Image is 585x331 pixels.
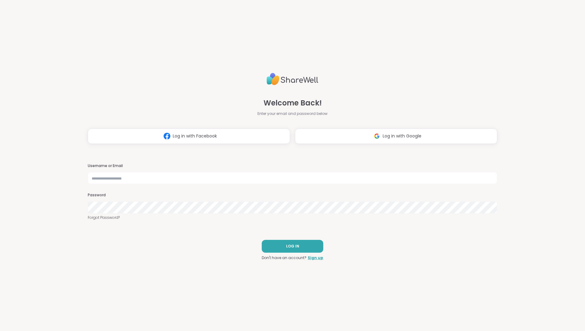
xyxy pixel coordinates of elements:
span: Log in with Google [383,133,421,139]
button: LOG IN [262,240,323,253]
a: Sign up [308,255,323,261]
a: Forgot Password? [88,215,497,220]
span: LOG IN [286,244,299,249]
span: Log in with Facebook [173,133,217,139]
img: ShareWell Logomark [161,130,173,142]
span: Don't have an account? [262,255,307,261]
button: Log in with Facebook [88,129,290,144]
h3: Username or Email [88,163,497,169]
img: ShareWell Logo [267,70,318,88]
h3: Password [88,193,497,198]
button: Log in with Google [295,129,497,144]
span: Welcome Back! [264,98,322,109]
span: Enter your email and password below [257,111,328,116]
img: ShareWell Logomark [371,130,383,142]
